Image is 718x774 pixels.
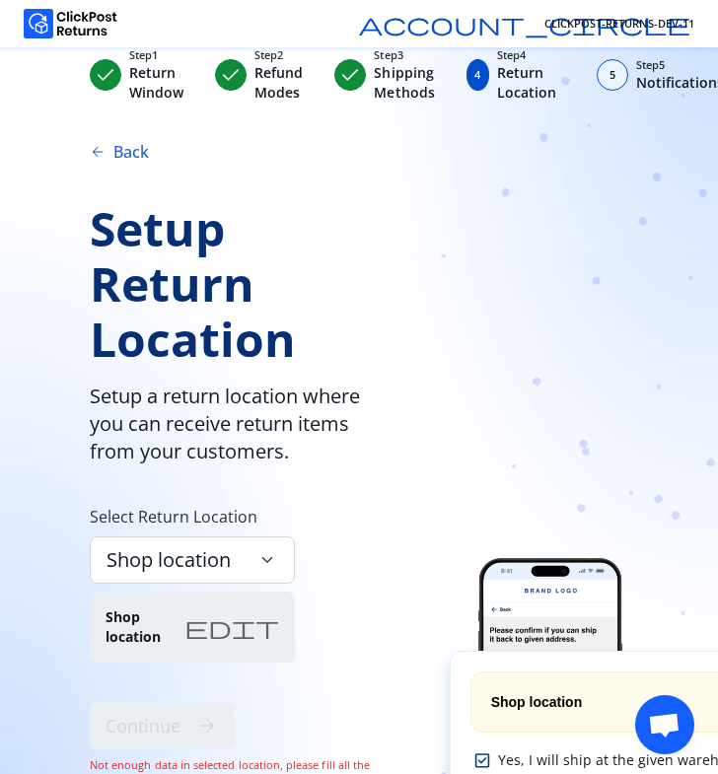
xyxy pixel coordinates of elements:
span: CLICKPOST-RETURNS-DEV-11 [544,16,694,32]
span: Return Window [129,63,183,103]
span: edit [184,615,279,639]
span: keyboard_arrow_down [256,549,278,571]
span: 5 [610,67,615,83]
span: Select Return Location [90,505,295,528]
span: Return Location [497,63,565,103]
span: Refund Modes [254,63,303,103]
span: Shipping Methods [374,63,434,103]
span: Setup a return location where you can receive return items from your customers. [90,383,398,465]
span: Setup Return Location [90,201,398,367]
span: Step 1 [129,47,183,63]
span: check [94,63,117,87]
span: arrow_back [90,144,106,160]
span: 4 [474,67,480,83]
span: Step 4 [497,47,565,63]
span: arrow_forward [196,715,218,737]
img: Logo [24,9,117,38]
span: check [338,63,362,87]
span: check [219,63,243,87]
span: Step 2 [254,47,303,63]
span: Step 3 [374,47,434,63]
span: Shop location [107,546,231,574]
span: account_circle [359,12,690,35]
p: Shop location [106,607,169,647]
button: Continuearrow_forward [90,702,234,749]
button: arrow_backBack [90,140,149,164]
div: Open chat [635,695,694,754]
span: Shop location [491,694,583,710]
button: edit [184,607,279,647]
